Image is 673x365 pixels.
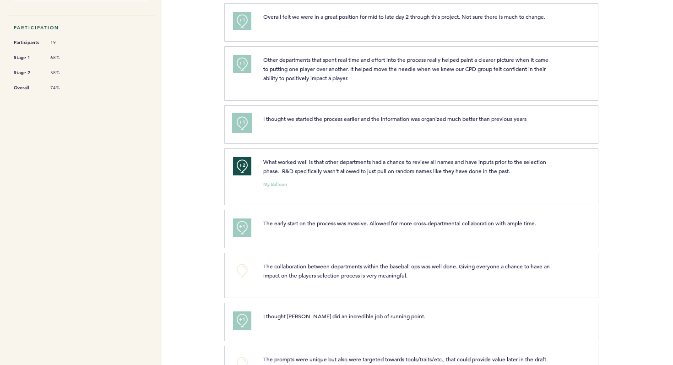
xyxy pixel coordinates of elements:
span: Overall [14,83,41,93]
span: +1 [239,222,245,231]
span: +1 [239,16,245,25]
button: +1 [233,12,251,30]
button: +1 [233,55,251,73]
button: +1 [233,218,251,237]
span: What worked well is that other departments had a chance to review all names and have inputs prior... [263,158,548,174]
span: The early start on the process was massive. Allowed for more cross-departmental collaboration wit... [263,219,536,227]
h5: Participation [14,25,148,31]
span: I thought [PERSON_NAME] did an incredible job of running point. [263,312,425,320]
span: 68% [50,54,78,61]
span: The collaboration between departments within the baseball ops was well done. Giving everyone a ch... [263,262,551,279]
span: I thought we started the process earlier and the information was organized much better than previ... [263,115,526,122]
span: Stage 2 [14,68,41,77]
small: My Balloon [263,182,287,187]
span: 19 [50,39,78,46]
button: +2 [233,157,251,175]
span: Overall felt we were in a great position for mid to late day 2 through this project. Not sure the... [263,13,545,20]
span: Stage 1 [14,53,41,62]
button: +1 [233,114,251,132]
span: Other departments that spent real time and effort into the process really helped paint a clearer ... [263,56,550,82]
span: +2 [239,161,245,170]
span: 58% [50,70,78,76]
button: +1 [233,311,251,330]
span: 74% [50,85,78,91]
span: Participants [14,38,41,47]
span: +1 [239,315,245,324]
span: +1 [239,118,245,127]
span: +1 [239,59,245,68]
